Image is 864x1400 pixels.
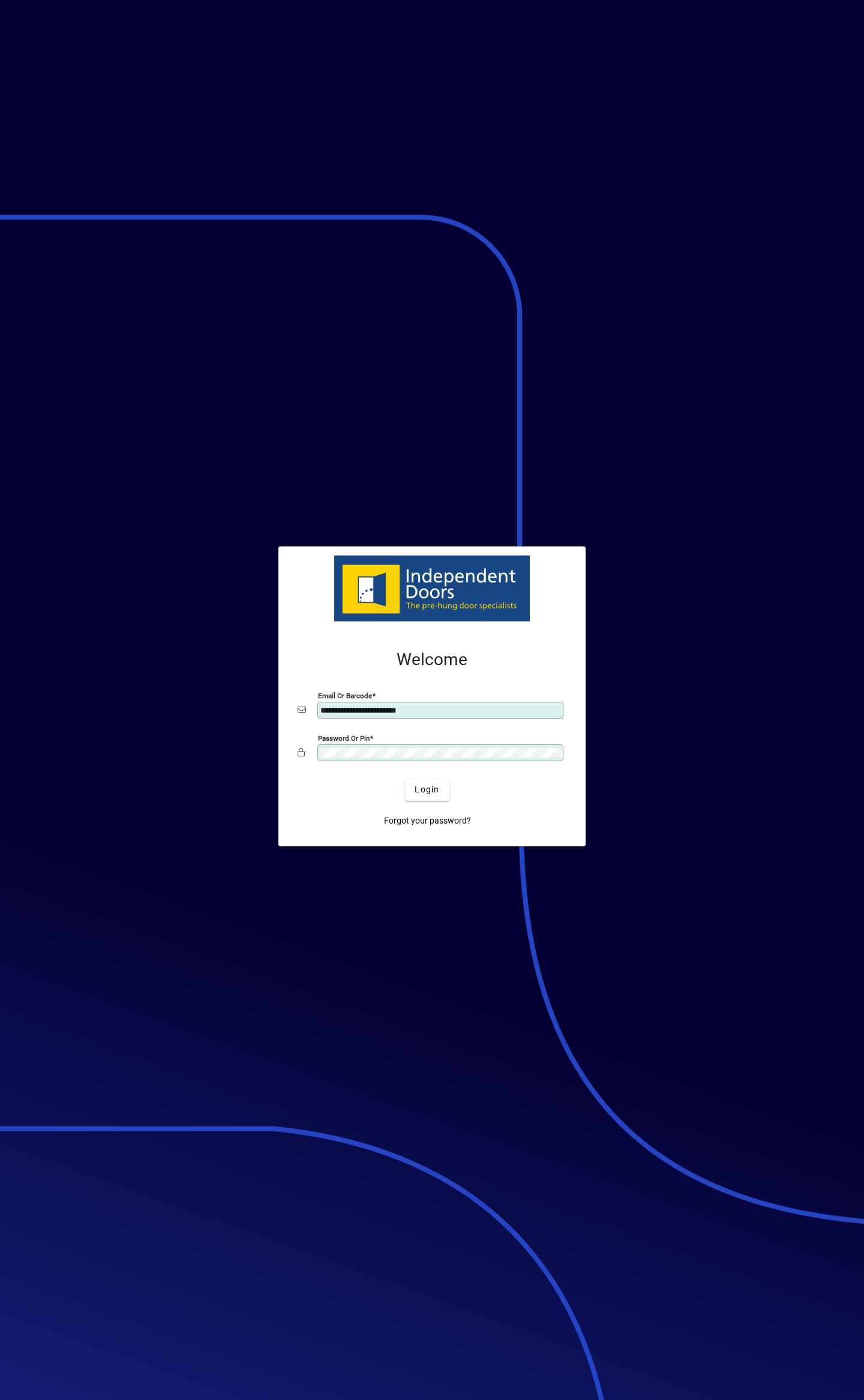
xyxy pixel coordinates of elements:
[318,734,370,742] mat-label: Password or Pin
[384,815,471,827] span: Forgot your password?
[415,783,439,796] span: Login
[318,691,372,699] mat-label: Email or Barcode
[379,810,476,832] a: Forgot your password?
[405,779,449,801] button: Login
[298,650,566,670] h2: Welcome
